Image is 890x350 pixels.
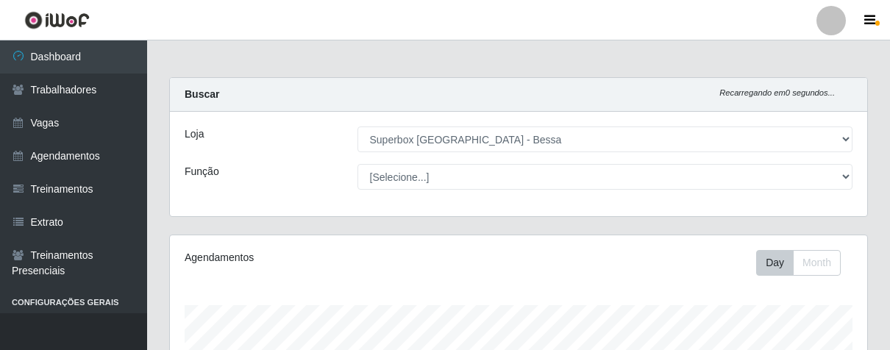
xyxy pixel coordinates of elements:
div: First group [756,250,841,276]
button: Month [793,250,841,276]
label: Função [185,164,219,179]
img: CoreUI Logo [24,11,90,29]
strong: Buscar [185,88,219,100]
div: Agendamentos [185,250,450,265]
div: Toolbar with button groups [756,250,852,276]
button: Day [756,250,794,276]
label: Loja [185,126,204,142]
i: Recarregando em 0 segundos... [719,88,835,97]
